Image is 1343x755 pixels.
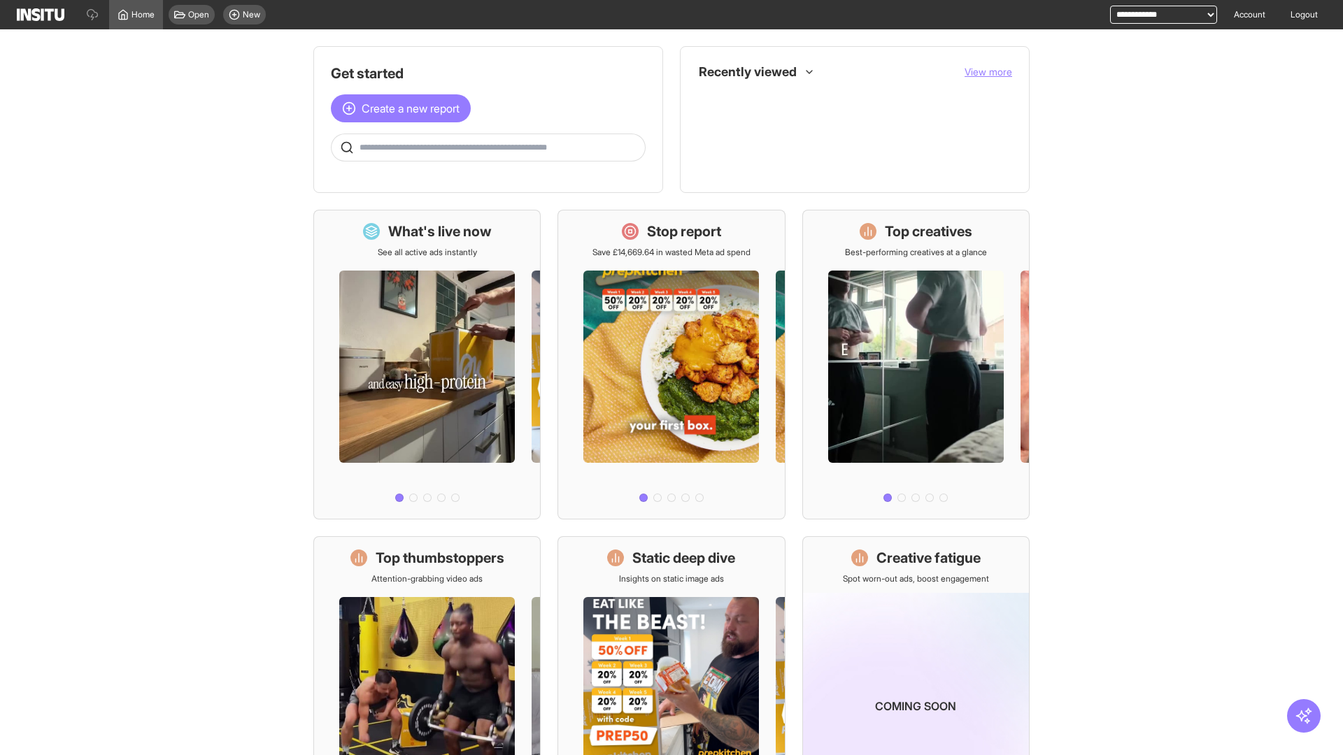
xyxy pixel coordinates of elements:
a: Top creativesBest-performing creatives at a glance [802,210,1030,519]
span: Open [188,9,209,20]
h1: What's live now [388,222,492,241]
button: Create a new report [331,94,471,122]
button: View more [965,65,1012,79]
span: Top 10 Unique Creatives [Beta] [728,156,1001,167]
p: Save £14,669.64 in wasted Meta ad spend [592,247,751,258]
p: Best-performing creatives at a glance [845,247,987,258]
div: Dashboard [703,92,720,108]
p: Attention-grabbing video ads [371,573,483,584]
a: What's live nowSee all active ads instantly [313,210,541,519]
h1: Stop report [647,222,721,241]
span: Creative Fatigue [Beta] [728,125,1001,136]
img: Logo [17,8,64,21]
div: Insights [703,122,720,139]
a: Stop reportSave £14,669.64 in wasted Meta ad spend [557,210,785,519]
h1: Static deep dive [632,548,735,568]
div: Insights [703,153,720,170]
span: Creative Fatigue [Beta] [728,125,816,136]
span: View more [965,66,1012,78]
h1: Top thumbstoppers [376,548,504,568]
h1: Get started [331,64,646,83]
p: Insights on static image ads [619,573,724,584]
span: What's live now [728,94,788,106]
span: Top 10 Unique Creatives [Beta] [728,156,857,167]
h1: Top creatives [885,222,972,241]
span: What's live now [728,94,1001,106]
span: Home [132,9,155,20]
span: Create a new report [362,100,460,117]
p: See all active ads instantly [378,247,477,258]
span: New [243,9,260,20]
